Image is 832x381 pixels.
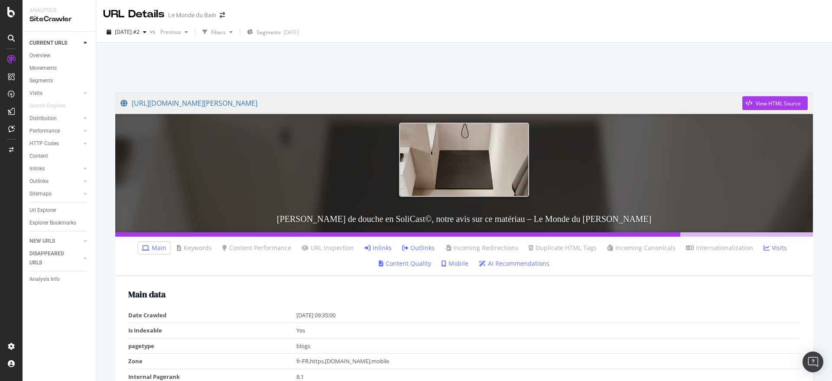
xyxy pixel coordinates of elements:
div: Segments [29,76,53,85]
a: NEW URLS [29,237,81,246]
span: Segments [257,29,281,36]
div: Analysis Info [29,275,60,284]
div: arrow-right-arrow-left [220,12,225,18]
div: CURRENT URLS [29,39,67,48]
div: Open Intercom Messenger [803,352,823,372]
button: View HTML Source [742,96,808,110]
a: Inlinks [29,164,81,173]
a: Overview [29,51,90,60]
img: Receveur de douche en SoliCast©, notre avis sur ce matériau – Le Monde du Bain [399,123,529,196]
a: URL Inspection [302,244,354,252]
a: Movements [29,64,90,73]
a: Url Explorer [29,206,90,215]
a: Content Quality [379,259,431,268]
span: Previous [157,28,181,36]
a: Segments [29,76,90,85]
h3: [PERSON_NAME] de douche en SoliCast©, notre avis sur ce matériau – Le Monde du [PERSON_NAME] [115,205,813,232]
div: [DATE] [283,29,299,36]
a: Analysis Info [29,275,90,284]
a: Outlinks [29,177,81,186]
div: DISAPPEARED URLS [29,249,73,267]
a: AI Recommendations [479,259,549,268]
h2: Main data [128,290,800,299]
a: Content Performance [222,244,291,252]
a: Visits [29,89,81,98]
a: DISAPPEARED URLS [29,249,81,267]
div: Content [29,152,48,161]
div: Explorer Bookmarks [29,218,76,228]
td: [DATE] 09:35:00 [296,308,800,323]
button: Previous [157,25,192,39]
div: Performance [29,127,60,136]
div: NEW URLS [29,237,55,246]
div: View HTML Source [756,100,801,107]
span: 2025 Sep. 30th #2 [115,28,140,36]
div: Url Explorer [29,206,56,215]
a: Incoming Canonicals [607,244,676,252]
a: Content [29,152,90,161]
button: [DATE] #2 [103,25,150,39]
div: HTTP Codes [29,139,59,148]
a: Performance [29,127,81,136]
a: Main [142,244,166,252]
a: Inlinks [364,244,392,252]
td: Yes [296,323,800,339]
td: Is Indexable [128,323,296,339]
div: Visits [29,89,42,98]
div: Le Monde du Bain [168,11,216,20]
a: Outlinks [402,244,435,252]
a: Explorer Bookmarks [29,218,90,228]
div: Analytics [29,7,89,14]
button: Segments[DATE] [244,25,302,39]
a: Incoming Redirections [445,244,518,252]
div: Outlinks [29,177,49,186]
button: Filters [199,25,236,39]
a: CURRENT URLS [29,39,81,48]
a: Keywords [177,244,212,252]
td: pagetype [128,338,296,354]
div: SiteCrawler [29,14,89,24]
a: Sitemaps [29,189,81,199]
div: Search Engines [29,101,65,111]
div: Inlinks [29,164,45,173]
div: URL Details [103,7,165,22]
td: Zone [128,354,296,369]
td: fr-FR,https,[DOMAIN_NAME],mobile [296,354,800,369]
a: Internationalization [686,244,753,252]
a: Visits [764,244,787,252]
a: Duplicate HTML Tags [529,244,597,252]
a: [URL][DOMAIN_NAME][PERSON_NAME] [120,92,742,114]
a: Distribution [29,114,81,123]
td: Date Crawled [128,308,296,323]
div: Sitemaps [29,189,52,199]
td: blogs [296,338,800,354]
div: Distribution [29,114,57,123]
a: Search Engines [29,101,74,111]
a: Mobile [442,259,468,268]
div: Filters [211,29,226,36]
span: vs [150,28,157,35]
a: HTTP Codes [29,139,81,148]
div: Overview [29,51,50,60]
div: Movements [29,64,57,73]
